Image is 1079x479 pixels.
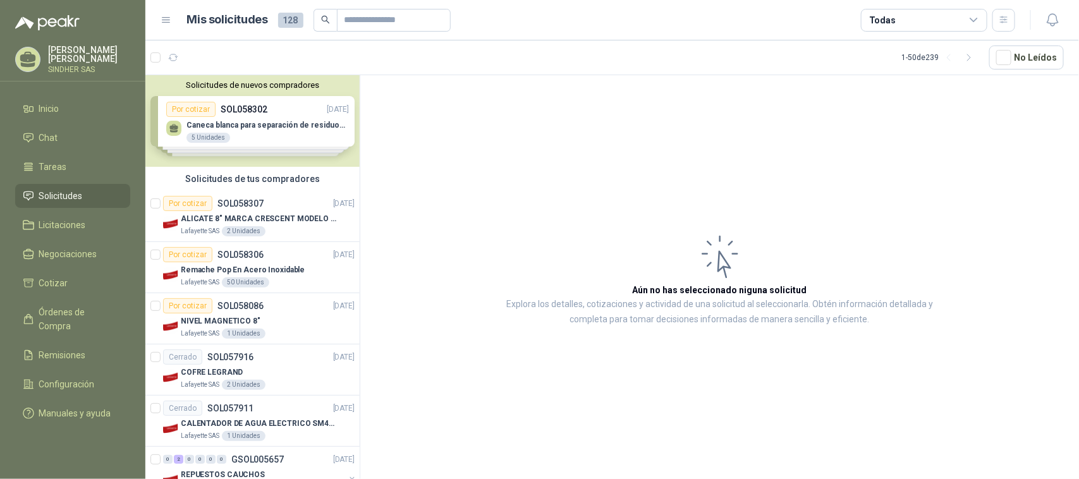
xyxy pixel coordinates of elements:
[187,11,268,29] h1: Mis solicitudes
[145,242,360,293] a: Por cotizarSOL058306[DATE] Company LogoRemache Pop En Acero InoxidableLafayette SAS50 Unidades
[206,455,216,464] div: 0
[901,47,979,68] div: 1 - 50 de 239
[163,247,212,262] div: Por cotizar
[145,396,360,447] a: CerradoSOL057911[DATE] Company LogoCALENTADOR DE AGUA ELECTRICO SM400 5-9LITROSLafayette SAS1 Uni...
[222,329,265,339] div: 1 Unidades
[278,13,303,28] span: 128
[222,277,269,288] div: 50 Unidades
[163,421,178,436] img: Company Logo
[333,403,355,415] p: [DATE]
[163,216,178,231] img: Company Logo
[39,406,111,420] span: Manuales y ayuda
[231,455,284,464] p: GSOL005657
[217,250,264,259] p: SOL058306
[321,15,330,24] span: search
[333,454,355,466] p: [DATE]
[145,344,360,396] a: CerradoSOL057916[DATE] Company LogoCOFRE LEGRANDLafayette SAS2 Unidades
[222,380,265,390] div: 2 Unidades
[163,267,178,282] img: Company Logo
[15,155,130,179] a: Tareas
[989,45,1064,70] button: No Leídos
[195,455,205,464] div: 0
[150,80,355,90] button: Solicitudes de nuevos compradores
[39,218,86,232] span: Licitaciones
[15,126,130,150] a: Chat
[39,189,83,203] span: Solicitudes
[15,271,130,295] a: Cotizar
[181,418,338,430] p: CALENTADOR DE AGUA ELECTRICO SM400 5-9LITROS
[181,367,243,379] p: COFRE LEGRAND
[181,380,219,390] p: Lafayette SAS
[181,315,260,327] p: NIVEL MAGNETICO 8"
[217,455,226,464] div: 0
[15,97,130,121] a: Inicio
[39,348,86,362] span: Remisiones
[145,191,360,242] a: Por cotizarSOL058307[DATE] Company LogoALICATE 8" MARCA CRESCENT MODELO 38008tvLafayette SAS2 Uni...
[39,247,97,261] span: Negociaciones
[163,401,202,416] div: Cerrado
[15,242,130,266] a: Negociaciones
[163,196,212,211] div: Por cotizar
[39,276,68,290] span: Cotizar
[181,264,305,276] p: Remache Pop En Acero Inoxidable
[181,329,219,339] p: Lafayette SAS
[181,213,338,225] p: ALICATE 8" MARCA CRESCENT MODELO 38008tv
[333,300,355,312] p: [DATE]
[217,301,264,310] p: SOL058086
[222,431,265,441] div: 1 Unidades
[333,351,355,363] p: [DATE]
[48,45,130,63] p: [PERSON_NAME] [PERSON_NAME]
[145,75,360,167] div: Solicitudes de nuevos compradoresPor cotizarSOL058302[DATE] Caneca blanca para separación de resi...
[207,404,253,413] p: SOL057911
[181,431,219,441] p: Lafayette SAS
[217,199,264,208] p: SOL058307
[39,102,59,116] span: Inicio
[163,349,202,365] div: Cerrado
[174,455,183,464] div: 2
[185,455,194,464] div: 0
[39,305,118,333] span: Órdenes de Compra
[869,13,896,27] div: Todas
[163,298,212,313] div: Por cotizar
[145,293,360,344] a: Por cotizarSOL058086[DATE] Company LogoNIVEL MAGNETICO 8"Lafayette SAS1 Unidades
[15,184,130,208] a: Solicitudes
[15,15,80,30] img: Logo peakr
[15,401,130,425] a: Manuales y ayuda
[333,249,355,261] p: [DATE]
[181,277,219,288] p: Lafayette SAS
[181,226,219,236] p: Lafayette SAS
[163,318,178,334] img: Company Logo
[633,283,807,297] h3: Aún no has seleccionado niguna solicitud
[207,353,253,361] p: SOL057916
[15,213,130,237] a: Licitaciones
[333,198,355,210] p: [DATE]
[39,160,67,174] span: Tareas
[48,66,130,73] p: SINDHER SAS
[15,300,130,338] a: Órdenes de Compra
[163,455,173,464] div: 0
[487,297,953,327] p: Explora los detalles, cotizaciones y actividad de una solicitud al seleccionarla. Obtén informaci...
[222,226,265,236] div: 2 Unidades
[163,370,178,385] img: Company Logo
[145,167,360,191] div: Solicitudes de tus compradores
[15,372,130,396] a: Configuración
[15,343,130,367] a: Remisiones
[39,377,95,391] span: Configuración
[39,131,58,145] span: Chat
